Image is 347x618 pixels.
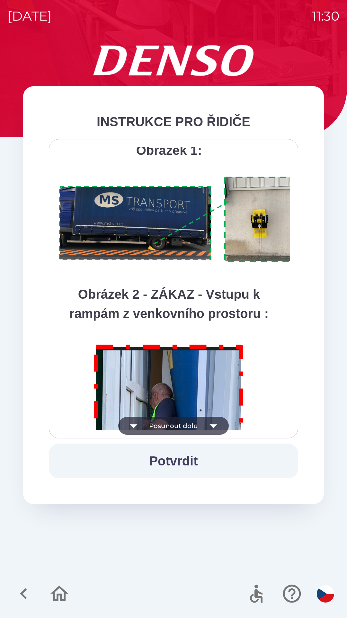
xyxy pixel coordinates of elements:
img: A1ym8hFSA0ukAAAAAElFTkSuQmCC [57,173,306,267]
p: [DATE] [8,6,52,26]
button: Posunout dolů [118,417,229,435]
img: M8MNayrTL6gAAAABJRU5ErkJggg== [87,336,251,573]
button: Potvrdit [49,444,298,478]
img: Logo [23,45,324,76]
p: 11:30 [312,6,339,26]
strong: Obrázek 2 - ZÁKAZ - Vstupu k rampám z venkovního prostoru : [69,287,269,321]
div: INSTRUKCE PRO ŘIDIČE [49,112,298,131]
img: cs flag [317,585,334,603]
strong: Obrázek 1: [136,143,202,157]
